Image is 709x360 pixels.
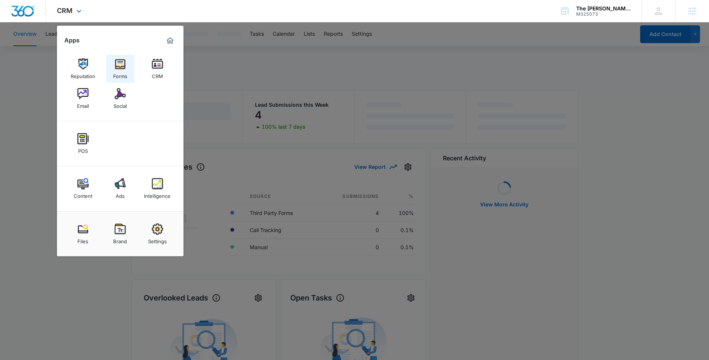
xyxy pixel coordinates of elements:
[106,220,134,248] a: Brand
[77,99,89,109] div: Email
[106,55,134,83] a: Forms
[143,220,172,248] a: Settings
[69,55,97,83] a: Reputation
[69,220,97,248] a: Files
[116,189,125,199] div: Ads
[69,129,97,158] a: POS
[64,37,80,44] h2: Apps
[113,235,127,244] div: Brand
[69,174,97,203] a: Content
[106,84,134,113] a: Social
[144,189,170,199] div: Intelligence
[164,35,176,46] a: Marketing 360® Dashboard
[576,12,630,17] div: account id
[74,189,92,199] div: Content
[71,70,95,79] div: Reputation
[576,6,630,12] div: account name
[113,70,127,79] div: Forms
[69,84,97,113] a: Email
[77,235,88,244] div: Files
[143,55,172,83] a: CRM
[114,99,127,109] div: Social
[152,70,163,79] div: CRM
[78,144,88,154] div: POS
[57,7,73,15] span: CRM
[143,174,172,203] a: Intelligence
[106,174,134,203] a: Ads
[148,235,167,244] div: Settings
